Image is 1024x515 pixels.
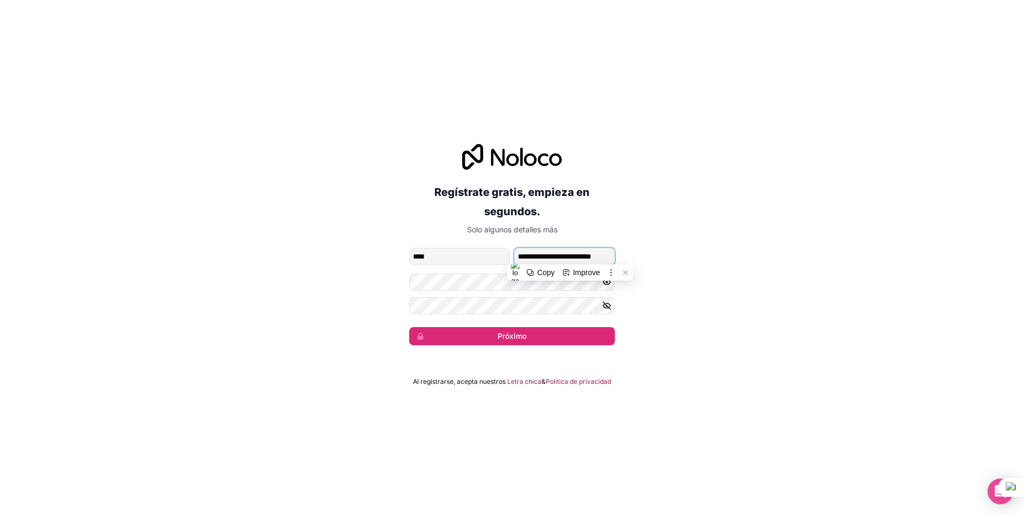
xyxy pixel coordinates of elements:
a: Letra chica [507,377,541,386]
font: Próximo [498,331,526,342]
p: Solo algunos detalles más [409,224,615,235]
input: Confirmar contraseña [409,297,615,314]
span: Al registrarse, acepta nuestros [413,377,506,386]
input: apellido [514,248,615,265]
span: & [541,377,546,386]
input: nombre de pila [409,248,510,265]
div: Abra Intercom Messenger [988,479,1013,504]
a: Política de privacidad [546,377,611,386]
h2: Regístrate gratis, empieza en segundos. [409,183,615,221]
button: Próximo [409,327,615,345]
input: Contraseña [409,274,615,291]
